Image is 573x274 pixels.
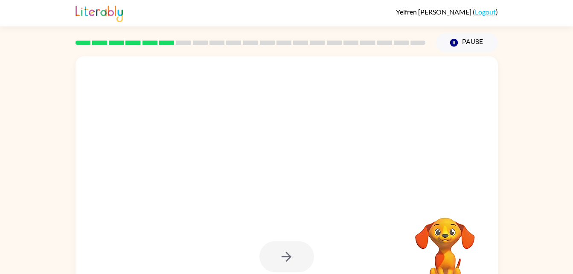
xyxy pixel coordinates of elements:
[475,8,496,16] a: Logout
[76,3,123,22] img: Literably
[396,8,498,16] div: ( )
[436,33,498,52] button: Pause
[396,8,473,16] span: Yeifren [PERSON_NAME]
